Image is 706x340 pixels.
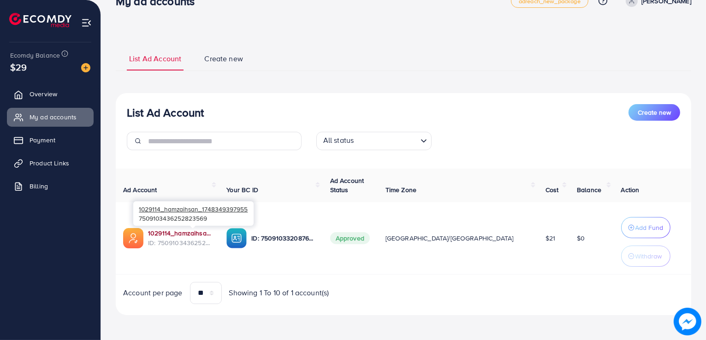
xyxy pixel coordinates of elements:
[577,234,585,243] span: $0
[133,201,254,226] div: 7509103436252823569
[386,185,416,194] span: Time Zone
[316,132,432,150] div: Search for option
[226,228,247,248] img: ic-ba-acc.ded83a64.svg
[621,246,670,267] button: Withdraw
[9,13,71,27] img: logo
[546,185,559,194] span: Cost
[139,205,248,213] span: 1029114_hamzaihsan_1748349397955
[30,112,77,122] span: My ad accounts
[546,234,555,243] span: $21
[204,53,243,64] span: Create new
[330,176,364,194] span: Ad Account Status
[30,158,69,168] span: Product Links
[356,134,416,148] input: Search for option
[123,185,157,194] span: Ad Account
[330,232,370,244] span: Approved
[635,251,662,262] p: Withdraw
[123,228,143,248] img: ic-ads-acc.e4c84228.svg
[7,154,94,172] a: Product Links
[629,104,680,121] button: Create new
[7,177,94,195] a: Billing
[123,287,183,298] span: Account per page
[621,185,640,194] span: Action
[251,233,315,244] p: ID: 7509103320876253185
[30,135,55,145] span: Payment
[148,238,212,247] span: ID: 7509103436252823569
[321,133,356,148] span: All status
[7,85,94,103] a: Overview
[577,185,601,194] span: Balance
[127,106,204,119] h3: List Ad Account
[10,60,27,74] span: $29
[638,108,671,117] span: Create new
[7,108,94,126] a: My ad accounts
[229,287,329,298] span: Showing 1 To 10 of 1 account(s)
[30,182,48,191] span: Billing
[30,89,57,99] span: Overview
[81,18,92,28] img: menu
[10,51,60,60] span: Ecomdy Balance
[226,185,258,194] span: Your BC ID
[129,53,181,64] span: List Ad Account
[635,222,664,233] p: Add Fund
[621,217,670,238] button: Add Fund
[386,234,514,243] span: [GEOGRAPHIC_DATA]/[GEOGRAPHIC_DATA]
[7,131,94,149] a: Payment
[674,308,701,335] img: image
[148,229,212,238] a: 1029114_hamzaihsan_1748349397955
[81,63,90,72] img: image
